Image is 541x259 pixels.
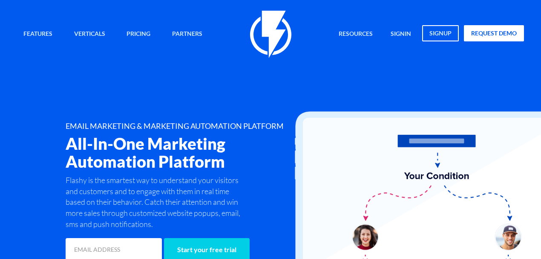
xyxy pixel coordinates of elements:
a: Verticals [68,25,112,44]
h1: EMAIL MARKETING & MARKETING AUTOMATION PLATFORM [66,122,306,131]
a: Pricing [120,25,157,44]
a: Features [17,25,59,44]
a: Resources [332,25,379,44]
a: Partners [166,25,209,44]
a: signin [384,25,417,44]
h2: All-In-One Marketing Automation Platform [66,135,306,171]
a: signup [422,25,459,41]
a: request demo [464,25,524,41]
p: Flashy is the smartest way to understand your visitors and customers and to engage with them in r... [66,175,243,230]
